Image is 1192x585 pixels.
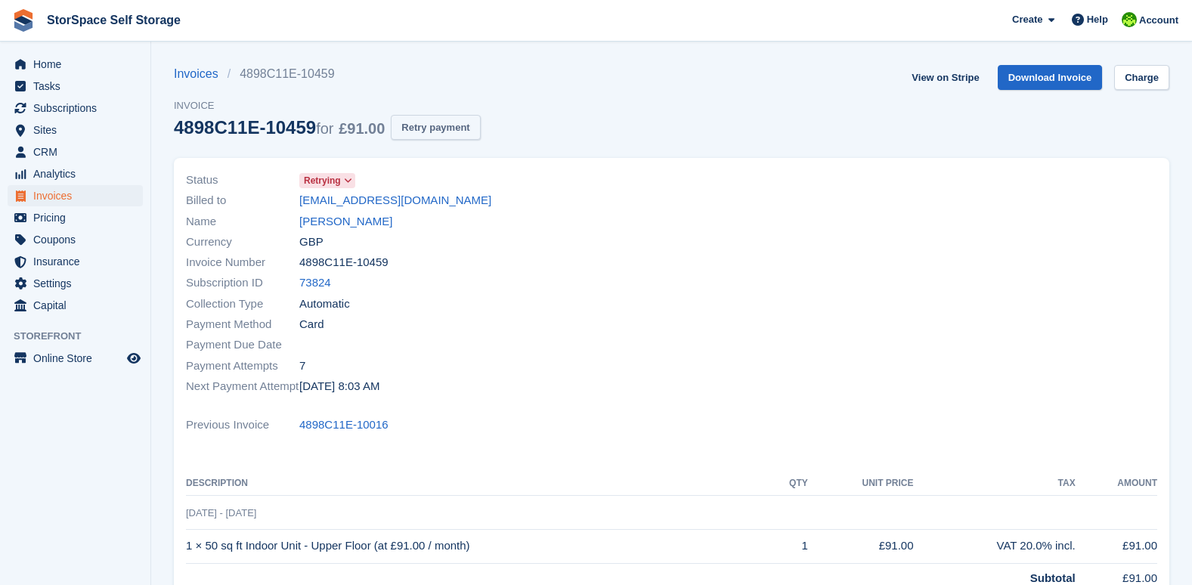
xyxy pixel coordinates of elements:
a: menu [8,251,143,272]
span: Payment Attempts [186,357,299,375]
span: Create [1012,12,1042,27]
img: stora-icon-8386f47178a22dfd0bd8f6a31ec36ba5ce8667c1dd55bd0f319d3a0aa187defe.svg [12,9,35,32]
span: GBP [299,234,324,251]
span: Name [186,213,299,231]
a: menu [8,273,143,294]
a: menu [8,119,143,141]
a: menu [8,97,143,119]
span: Home [33,54,124,75]
td: 1 × 50 sq ft Indoor Unit - Upper Floor (at £91.00 / month) [186,529,769,563]
a: Charge [1114,65,1169,90]
span: Settings [33,273,124,294]
span: £91.00 [339,120,385,137]
img: paul catt [1122,12,1137,27]
a: menu [8,163,143,184]
a: menu [8,295,143,316]
span: Subscription ID [186,274,299,292]
span: Subscriptions [33,97,124,119]
nav: breadcrumbs [174,65,481,83]
a: menu [8,348,143,369]
a: Preview store [125,349,143,367]
span: for [316,120,333,137]
span: Collection Type [186,296,299,313]
span: Capital [33,295,124,316]
a: menu [8,185,143,206]
a: Invoices [174,65,228,83]
span: Online Store [33,348,124,369]
a: 4898C11E-10016 [299,416,389,434]
a: menu [8,207,143,228]
a: [PERSON_NAME] [299,213,392,231]
a: menu [8,54,143,75]
strong: Subtotal [1030,571,1076,584]
span: Account [1139,13,1178,28]
a: Download Invoice [998,65,1103,90]
a: 73824 [299,274,331,292]
span: Sites [33,119,124,141]
span: Retrying [304,174,341,187]
span: 4898C11E-10459 [299,254,389,271]
a: [EMAIL_ADDRESS][DOMAIN_NAME] [299,192,491,209]
span: CRM [33,141,124,162]
span: Next Payment Attempt [186,378,299,395]
td: £91.00 [808,529,914,563]
span: Insurance [33,251,124,272]
span: Previous Invoice [186,416,299,434]
span: Invoice Number [186,254,299,271]
th: QTY [769,472,808,496]
time: 2025-10-02 07:03:25 UTC [299,378,379,395]
span: 7 [299,357,305,375]
a: Retrying [299,172,355,189]
span: Help [1087,12,1108,27]
th: Unit Price [808,472,914,496]
th: Description [186,472,769,496]
button: Retry payment [391,115,480,140]
span: Tasks [33,76,124,97]
span: Billed to [186,192,299,209]
span: Automatic [299,296,350,313]
td: £91.00 [1076,529,1157,563]
span: Storefront [14,329,150,344]
span: Currency [186,234,299,251]
th: Tax [914,472,1076,496]
span: Invoice [174,98,481,113]
span: Analytics [33,163,124,184]
span: Coupons [33,229,124,250]
span: Payment Method [186,316,299,333]
a: menu [8,229,143,250]
a: menu [8,76,143,97]
span: Invoices [33,185,124,206]
div: 4898C11E-10459 [174,117,385,138]
span: Card [299,316,324,333]
a: menu [8,141,143,162]
td: 1 [769,529,808,563]
a: StorSpace Self Storage [41,8,187,32]
span: [DATE] - [DATE] [186,507,256,518]
a: View on Stripe [906,65,985,90]
span: Status [186,172,299,189]
span: Payment Due Date [186,336,299,354]
th: Amount [1076,472,1157,496]
span: Pricing [33,207,124,228]
div: VAT 20.0% incl. [914,537,1076,555]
